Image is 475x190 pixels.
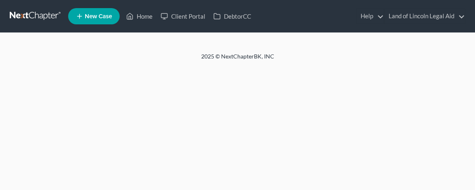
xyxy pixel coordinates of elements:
[157,9,209,24] a: Client Portal
[209,9,255,24] a: DebtorCC
[122,9,157,24] a: Home
[385,9,465,24] a: Land of Lincoln Legal Aid
[357,9,384,24] a: Help
[68,8,120,24] new-legal-case-button: New Case
[43,52,432,67] div: 2025 © NextChapterBK, INC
